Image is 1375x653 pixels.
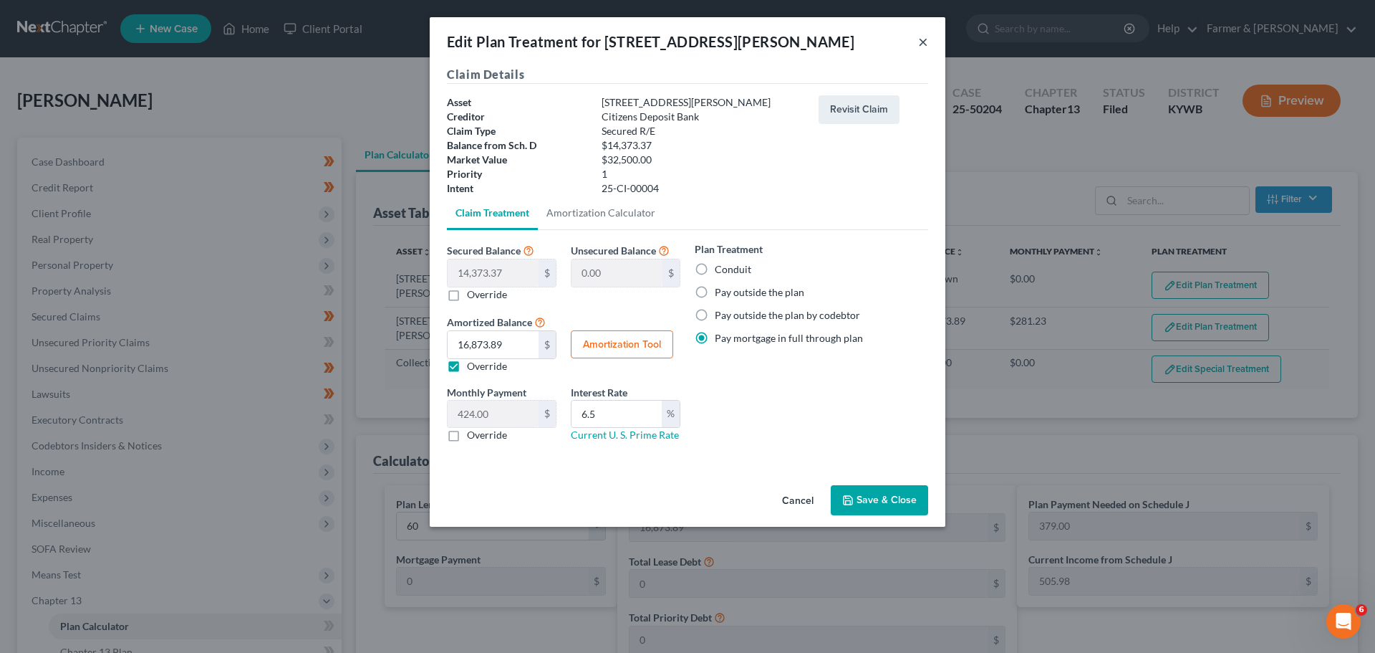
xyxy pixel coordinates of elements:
[771,487,825,515] button: Cancel
[695,242,763,257] label: Plan Treatment
[571,259,662,287] input: 0.00
[715,331,863,345] label: Pay mortgage in full through plan
[91,470,102,481] button: Start recording
[251,6,277,32] div: Close
[9,6,37,33] button: go back
[440,138,594,153] div: Balance from Sch. D
[246,464,269,487] button: Send a message…
[715,262,751,277] label: Conduit
[1356,604,1367,616] span: 6
[12,439,274,464] textarea: Message…
[447,66,928,84] h5: Claim Details
[467,287,507,302] label: Override
[224,6,251,33] button: Home
[447,196,538,230] a: Claim Treatment
[571,429,679,441] a: Current U. S. Prime Rate
[831,485,928,515] button: Save & Close
[69,7,163,18] h1: [PERSON_NAME]
[1326,604,1361,639] iframe: Intercom live chat
[594,124,811,138] div: Secured R/E
[539,259,556,287] div: $
[715,285,804,300] label: Pay outside the plan
[447,316,532,328] span: Amortized Balance
[662,259,680,287] div: $
[440,95,594,110] div: Asset
[571,330,673,359] button: Amortization Tool
[440,181,594,196] div: Intent
[594,110,811,124] div: Citizens Deposit Bank
[594,181,811,196] div: 25-CI-00004
[571,401,662,428] input: 0.00
[448,259,539,287] input: 0.00
[594,167,811,181] div: 1
[45,470,57,481] button: Gif picker
[440,153,594,167] div: Market Value
[440,167,594,181] div: Priority
[11,113,275,295] div: Katie says…
[918,33,928,50] button: ×
[448,331,539,358] input: 0.00
[23,156,223,254] div: The court has added a new Credit Counseling Field that we need to update upon filing. Please remo...
[594,138,811,153] div: $14,373.37
[447,385,526,400] label: Monthly Payment
[447,244,521,257] span: Secured Balance
[819,95,899,124] button: Revisit Claim
[440,110,594,124] div: Creditor
[715,308,860,323] label: Pay outside the plan by codebtor
[539,401,556,428] div: $
[467,359,507,373] label: Override
[23,122,204,148] b: 🚨ATTN: [GEOGRAPHIC_DATA] of [US_STATE]
[571,385,627,400] label: Interest Rate
[448,401,539,428] input: 0.00
[11,113,235,263] div: 🚨ATTN: [GEOGRAPHIC_DATA] of [US_STATE]The court has added a new Credit Counseling Field that we n...
[68,470,79,481] button: Upload attachment
[662,401,680,428] div: %
[69,18,139,32] p: Active 16h ago
[594,95,811,110] div: [STREET_ADDRESS][PERSON_NAME]
[539,331,556,358] div: $
[23,266,135,275] div: [PERSON_NAME] • [DATE]
[447,32,854,52] div: Edit Plan Treatment for [STREET_ADDRESS][PERSON_NAME]
[571,244,656,257] span: Unsecured Balance
[440,124,594,138] div: Claim Type
[41,8,64,31] img: Profile image for Katie
[467,428,507,442] label: Override
[538,196,664,230] a: Amortization Calculator
[22,470,34,481] button: Emoji picker
[594,153,811,167] div: $32,500.00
